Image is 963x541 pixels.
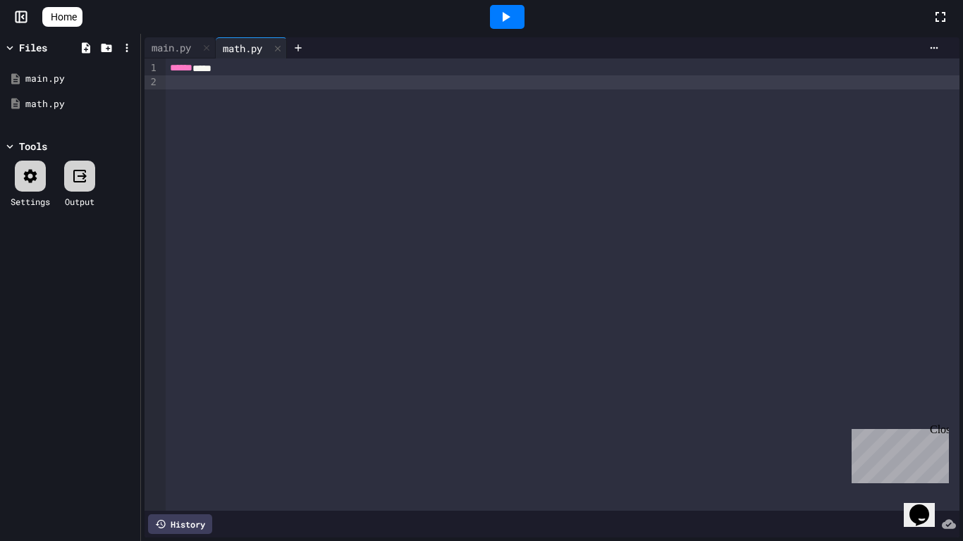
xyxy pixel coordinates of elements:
[19,40,47,55] div: Files
[216,41,269,56] div: math.py
[51,10,77,24] span: Home
[904,485,949,527] iframe: chat widget
[25,97,135,111] div: math.py
[25,72,135,86] div: main.py
[216,37,287,58] div: math.py
[11,195,50,208] div: Settings
[145,37,216,58] div: main.py
[148,514,212,534] div: History
[42,7,82,27] a: Home
[145,61,159,75] div: 1
[145,75,159,89] div: 2
[846,423,949,483] iframe: chat widget
[6,6,97,89] div: Chat with us now!Close
[145,40,198,55] div: main.py
[65,195,94,208] div: Output
[19,139,47,154] div: Tools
